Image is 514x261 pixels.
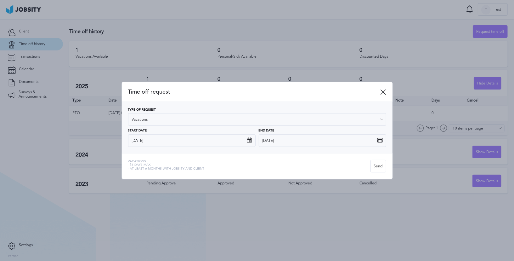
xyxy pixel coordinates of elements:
[128,108,156,112] span: Type of Request
[259,129,274,133] span: End Date
[128,160,205,164] span: Vacations:
[128,163,205,167] span: - 15 days max
[128,129,147,133] span: Start Date
[371,160,386,173] div: Send
[370,160,386,172] button: Send
[128,89,381,95] span: Time off request
[128,167,205,171] span: - At least 6 months with jobsity and client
